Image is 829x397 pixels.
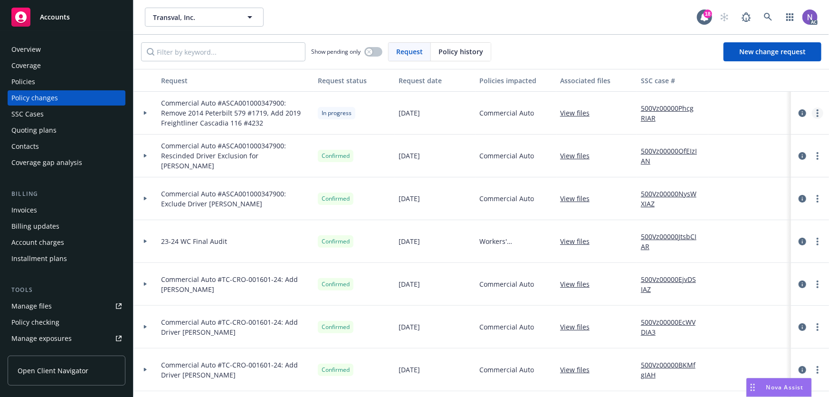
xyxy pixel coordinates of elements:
[797,321,808,333] a: circleInformation
[802,10,818,25] img: photo
[641,76,705,86] div: SSC case #
[560,322,597,332] a: View files
[812,193,823,204] a: more
[476,69,556,92] button: Policies impacted
[11,74,35,89] div: Policies
[8,90,125,106] a: Policy changes
[759,8,778,27] a: Search
[133,177,157,220] div: Toggle Row Expanded
[133,92,157,135] div: Toggle Row Expanded
[161,189,310,209] span: Commercial Auto #ASCA001000347900: Exclude Driver [PERSON_NAME]
[8,299,125,314] a: Manage files
[153,12,235,22] span: Transval, Inc.
[395,69,476,92] button: Request date
[8,42,125,57] a: Overview
[8,74,125,89] a: Policies
[560,365,597,375] a: View files
[161,141,310,171] span: Commercial Auto #ASCA001000347900: Rescinded Driver Exclusion for [PERSON_NAME]
[133,306,157,349] div: Toggle Row Expanded
[133,220,157,263] div: Toggle Row Expanded
[641,274,705,294] a: 500Vz00000EjvDSIAZ
[8,235,125,250] a: Account charges
[161,317,310,337] span: Commercial Auto #TC-CRO-001601-24: Add Driver [PERSON_NAME]
[797,107,808,119] a: circleInformation
[797,364,808,376] a: circleInformation
[724,42,821,61] a: New change request
[133,135,157,177] div: Toggle Row Expanded
[641,360,705,380] a: 500Vz00000BKMfgIAH
[399,76,472,86] div: Request date
[8,107,125,122] a: SSC Cases
[11,107,44,122] div: SSC Cases
[781,8,800,27] a: Switch app
[812,321,823,333] a: more
[11,90,58,106] div: Policy changes
[11,42,41,57] div: Overview
[314,69,395,92] button: Request status
[637,69,708,92] button: SSC case #
[322,323,350,331] span: Confirmed
[812,150,823,162] a: more
[11,219,59,234] div: Billing updates
[8,285,125,295] div: Tools
[399,365,420,375] span: [DATE]
[560,236,597,246] a: View files
[18,366,88,376] span: Open Client Navigator
[399,151,420,161] span: [DATE]
[11,155,82,170] div: Coverage gap analysis
[812,107,823,119] a: more
[399,279,420,289] span: [DATE]
[560,76,633,86] div: Associated files
[11,315,59,330] div: Policy checking
[322,366,350,374] span: Confirmed
[812,236,823,247] a: more
[715,8,734,27] a: Start snowing
[11,299,52,314] div: Manage files
[812,279,823,290] a: more
[133,263,157,306] div: Toggle Row Expanded
[8,347,125,362] a: Manage certificates
[479,365,534,375] span: Commercial Auto
[311,48,361,56] span: Show pending only
[560,194,597,203] a: View files
[8,139,125,154] a: Contacts
[322,194,350,203] span: Confirmed
[399,108,420,118] span: [DATE]
[797,236,808,247] a: circleInformation
[11,235,64,250] div: Account charges
[766,383,804,391] span: Nova Assist
[479,151,534,161] span: Commercial Auto
[141,42,305,61] input: Filter by keyword...
[479,236,553,246] span: Workers' Compensation
[322,109,352,117] span: In progress
[8,123,125,138] a: Quoting plans
[746,378,812,397] button: Nova Assist
[11,347,74,362] div: Manage certificates
[479,279,534,289] span: Commercial Auto
[704,10,712,18] div: 18
[8,155,125,170] a: Coverage gap analysis
[797,193,808,204] a: circleInformation
[399,194,420,203] span: [DATE]
[396,47,423,57] span: Request
[8,189,125,199] div: Billing
[560,151,597,161] a: View files
[812,364,823,376] a: more
[133,349,157,391] div: Toggle Row Expanded
[11,331,72,346] div: Manage exposures
[11,123,57,138] div: Quoting plans
[11,139,39,154] div: Contacts
[560,279,597,289] a: View files
[8,251,125,266] a: Installment plans
[641,317,705,337] a: 500Vz00000EcWVDIA3
[157,69,314,92] button: Request
[8,315,125,330] a: Policy checking
[161,274,310,294] span: Commercial Auto #TC-CRO-001601-24: Add [PERSON_NAME]
[161,236,227,246] span: 23-24 WC Final Audit
[641,103,705,123] a: 500Vz00000PhcgRIAR
[8,331,125,346] a: Manage exposures
[641,232,705,252] a: 500Vz00000JtsbCIAR
[8,58,125,73] a: Coverage
[399,236,420,246] span: [DATE]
